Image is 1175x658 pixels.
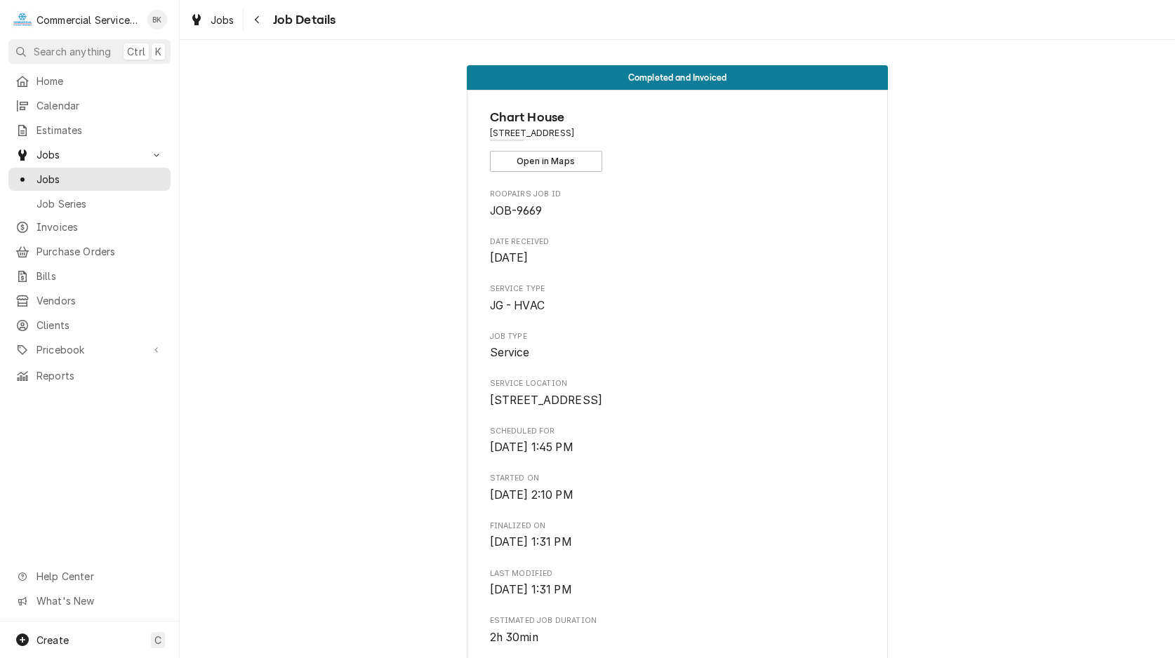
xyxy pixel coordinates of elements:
span: Invoices [36,220,164,234]
div: Service Type [490,283,865,314]
div: Estimated Job Duration [490,615,865,645]
span: What's New [36,593,162,608]
span: Jobs [36,147,142,162]
span: Clients [36,318,164,333]
span: Roopairs Job ID [490,189,865,200]
span: Calendar [36,98,164,113]
span: Service Type [490,283,865,295]
span: Started On [490,473,865,484]
span: Started On [490,487,865,504]
span: Estimated Job Duration [490,615,865,626]
span: Home [36,74,164,88]
button: Navigate back [246,8,269,31]
span: Reports [36,368,164,383]
span: Bills [36,269,164,283]
span: Estimated Job Duration [490,629,865,646]
button: Search anythingCtrlK [8,39,171,64]
span: Service Type [490,297,865,314]
span: Last Modified [490,568,865,579]
div: Finalized On [490,521,865,551]
div: Job Type [490,331,865,361]
span: [DATE] 2:10 PM [490,488,573,502]
span: [DATE] 1:45 PM [490,441,573,454]
div: Roopairs Job ID [490,189,865,219]
span: Date Received [490,236,865,248]
span: Last Modified [490,582,865,598]
span: Name [490,108,865,127]
span: Finalized On [490,521,865,532]
span: Job Type [490,344,865,361]
span: 2h 30min [490,631,538,644]
div: Commercial Service Co.'s Avatar [13,10,32,29]
span: Date Received [490,250,865,267]
a: Reports [8,364,171,387]
span: C [154,633,161,647]
div: C [13,10,32,29]
a: Calendar [8,94,171,117]
div: Commercial Service Co. [36,13,140,27]
div: Brian Key's Avatar [147,10,167,29]
span: Create [36,634,69,646]
div: Status [467,65,888,90]
div: BK [147,10,167,29]
span: Scheduled For [490,426,865,437]
a: Clients [8,314,171,337]
div: Client Information [490,108,865,172]
span: Address [490,127,865,140]
span: Jobs [36,172,164,187]
a: Go to Pricebook [8,338,171,361]
span: Scheduled For [490,439,865,456]
span: Estimates [36,123,164,137]
a: Go to Jobs [8,143,171,166]
a: Go to Help Center [8,565,171,588]
a: Invoices [8,215,171,239]
span: Service Location [490,378,865,389]
span: [DATE] [490,251,529,264]
span: JOB-9669 [490,204,542,217]
a: Job Series [8,192,171,215]
a: Go to What's New [8,589,171,612]
span: Roopairs Job ID [490,203,865,220]
span: Help Center [36,569,162,584]
span: Job Type [490,331,865,342]
span: Completed and Invoiced [628,73,727,82]
div: Last Modified [490,568,865,598]
span: Jobs [211,13,234,27]
span: Service [490,346,530,359]
a: Jobs [184,8,240,32]
span: Purchase Orders [36,244,164,259]
div: Started On [490,473,865,503]
div: Service Location [490,378,865,408]
div: Scheduled For [490,426,865,456]
span: Ctrl [127,44,145,59]
a: Home [8,69,171,93]
a: Purchase Orders [8,240,171,263]
span: Vendors [36,293,164,308]
span: [DATE] 1:31 PM [490,583,572,596]
span: Service Location [490,392,865,409]
a: Bills [8,264,171,288]
button: Open in Maps [490,151,602,172]
span: Search anything [34,44,111,59]
span: [STREET_ADDRESS] [490,394,603,407]
span: JG - HVAC [490,299,545,312]
a: Estimates [8,119,171,142]
span: Finalized On [490,534,865,551]
span: Pricebook [36,342,142,357]
a: Jobs [8,168,171,191]
a: Vendors [8,289,171,312]
span: Job Details [269,11,336,29]
span: Job Series [36,196,164,211]
span: [DATE] 1:31 PM [490,535,572,549]
div: Date Received [490,236,865,267]
span: K [155,44,161,59]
